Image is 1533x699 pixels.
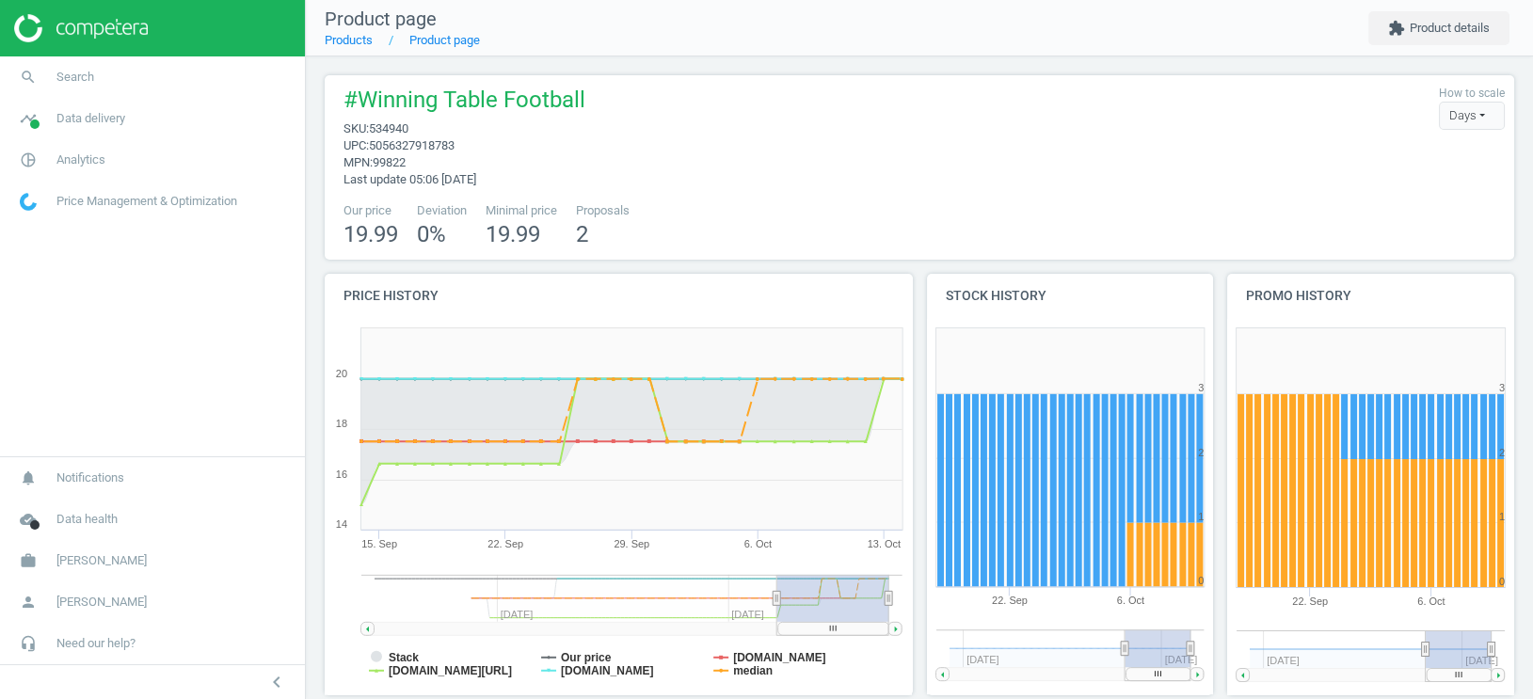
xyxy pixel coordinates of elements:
[265,671,288,693] i: chevron_left
[20,193,37,211] img: wGWNvw8QSZomAAAAABJRU5ErkJggg==
[369,138,455,152] span: 5056327918783
[486,202,557,219] span: Minimal price
[343,138,369,152] span: upc :
[561,651,612,664] tspan: Our price
[733,664,773,677] tspan: median
[343,155,373,169] span: mpn :
[343,85,585,120] span: #Winning Table Football
[561,664,654,677] tspan: [DOMAIN_NAME]
[373,155,406,169] span: 99822
[1499,447,1505,458] text: 2
[10,501,46,537] i: cloud_done
[615,538,650,549] tspan: 29. Sep
[1499,576,1505,587] text: 0
[1499,382,1505,393] text: 3
[336,368,347,379] text: 20
[10,59,46,95] i: search
[343,202,398,219] span: Our price
[389,651,419,664] tspan: Stack
[1417,596,1445,607] tspan: 6. Oct
[927,274,1214,318] h4: Stock history
[10,101,46,136] i: timeline
[336,518,347,530] text: 14
[1466,655,1499,666] tspan: [DATE]
[56,110,125,127] span: Data delivery
[56,469,124,486] span: Notifications
[992,596,1028,607] tspan: 22. Sep
[1198,447,1204,458] text: 2
[361,538,397,549] tspan: 15. Sep
[336,418,347,429] text: 18
[733,651,826,664] tspan: [DOMAIN_NAME]
[325,33,373,47] a: Products
[10,460,46,496] i: notifications
[1198,382,1204,393] text: 3
[1198,511,1204,522] text: 1
[14,14,148,42] img: ajHJNr6hYgQAAAAASUVORK5CYII=
[1499,511,1505,522] text: 1
[1388,20,1405,37] i: extension
[486,221,540,247] span: 19.99
[1368,11,1509,45] button: extensionProduct details
[56,635,136,652] span: Need our help?
[343,121,369,135] span: sku :
[744,538,772,549] tspan: 6. Oct
[1227,274,1514,318] h4: Promo history
[56,511,118,528] span: Data health
[1117,596,1144,607] tspan: 6. Oct
[417,221,446,247] span: 0 %
[56,69,94,86] span: Search
[56,151,105,168] span: Analytics
[487,538,523,549] tspan: 22. Sep
[868,538,901,549] tspan: 13. Oct
[343,221,398,247] span: 19.99
[253,670,300,694] button: chevron_left
[1439,86,1505,102] label: How to scale
[343,172,476,186] span: Last update 05:06 [DATE]
[325,274,913,318] h4: Price history
[1198,576,1204,587] text: 0
[56,552,147,569] span: [PERSON_NAME]
[56,193,237,210] span: Price Management & Optimization
[409,33,480,47] a: Product page
[10,584,46,620] i: person
[1292,596,1328,607] tspan: 22. Sep
[369,121,408,135] span: 534940
[576,202,630,219] span: Proposals
[336,469,347,480] text: 16
[10,142,46,178] i: pie_chart_outlined
[1439,102,1505,130] div: Days
[389,664,512,677] tspan: [DOMAIN_NAME][URL]
[10,626,46,661] i: headset_mic
[56,594,147,611] span: [PERSON_NAME]
[10,543,46,579] i: work
[325,8,437,30] span: Product page
[1165,655,1198,666] tspan: [DATE]
[576,221,588,247] span: 2
[417,202,467,219] span: Deviation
